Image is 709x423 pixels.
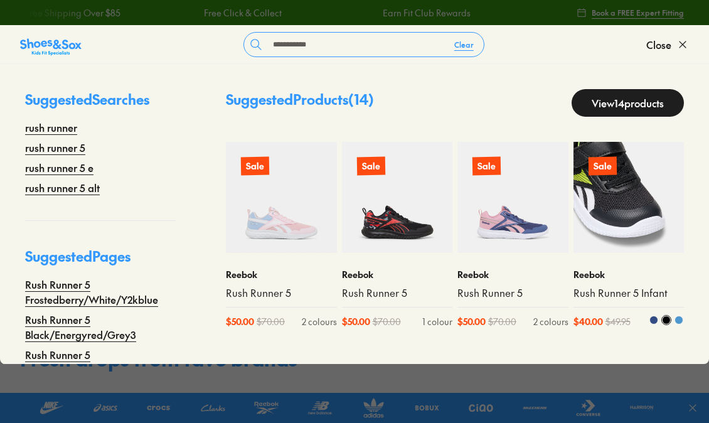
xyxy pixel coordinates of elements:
a: Rush Runner 5 Black/Energyred/Grey3 [25,312,176,342]
p: Sale [356,157,385,176]
a: Sale [573,142,685,253]
span: $ 50.00 [457,315,486,328]
p: Suggested Products [226,89,374,117]
span: $ 70.00 [488,315,516,328]
a: Rush Runner 5 [342,286,453,300]
span: $ 70.00 [257,315,285,328]
a: rush runner 5 [25,140,85,155]
button: Clear [444,33,484,56]
span: Close [646,37,671,52]
p: Sale [472,157,501,176]
a: Rush Runner 5 Infant [573,286,685,300]
span: ( 14 ) [348,90,374,109]
span: $ 49.95 [605,315,631,328]
a: Sale [342,142,453,253]
span: $ 50.00 [226,315,254,328]
span: $ 40.00 [573,315,603,328]
p: Sale [241,157,269,176]
a: rush runner 5 e [25,160,93,175]
div: 2 colours [302,315,337,328]
a: Rush Runner 5 Frostedberry/White/Y2kblue [25,277,176,307]
div: 2 colours [533,315,568,328]
a: Shoes &amp; Sox [20,35,82,55]
p: Sale [588,156,617,176]
a: Book a FREE Expert Fitting [577,1,684,24]
a: Free Click & Collect [203,6,280,19]
p: Suggested Pages [25,246,176,277]
a: View14products [572,89,684,117]
a: rush runner [25,120,77,135]
a: Rush Runner 5 [457,286,568,300]
p: Reebok [573,268,685,281]
a: Earn Fit Club Rewards [381,6,469,19]
button: Close [646,31,689,58]
a: Sale [226,142,337,253]
p: Suggested Searches [25,89,176,120]
span: Book a FREE Expert Fitting [592,7,684,18]
span: $ 70.00 [373,315,401,328]
a: Rush Runner 5 [226,286,337,300]
a: Rush Runner 5 Purple/Dustyrose/White [25,347,176,377]
a: rush runner 5 alt [25,180,100,195]
img: SNS_Logo_Responsive.svg [20,37,82,57]
a: Sale [457,142,568,253]
p: Reebok [457,268,568,281]
span: $ 50.00 [342,315,370,328]
p: Reebok [342,268,453,281]
p: Reebok [226,268,337,281]
div: 1 colour [422,315,452,328]
a: Free Shipping Over $85 [24,6,119,19]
